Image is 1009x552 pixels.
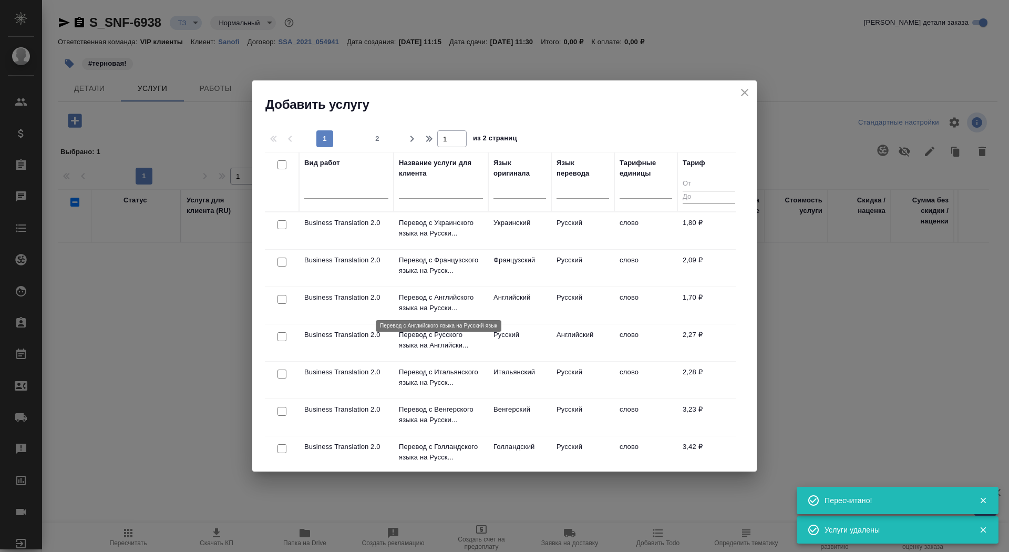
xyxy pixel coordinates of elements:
td: Украинский [488,212,551,249]
td: Английский [551,324,614,361]
p: Business Translation 2.0 [304,292,388,303]
span: 2 [369,134,386,144]
td: Русский [551,436,614,473]
p: Перевод с Английского языка на Русски... [399,292,483,313]
td: Голландский [488,436,551,473]
td: 2,27 ₽ [677,324,740,361]
div: Язык перевода [557,158,609,179]
span: из 2 страниц [473,132,517,147]
input: До [683,191,735,204]
div: Язык оригинала [493,158,546,179]
button: 2 [369,130,386,147]
td: Русский [551,362,614,398]
td: Русский [551,399,614,436]
td: Французский [488,250,551,287]
p: Business Translation 2.0 [304,404,388,415]
td: слово [614,324,677,361]
p: Перевод с Русского языка на Английски... [399,330,483,351]
td: 3,23 ₽ [677,399,740,436]
div: Вид работ [304,158,340,168]
td: 2,09 ₽ [677,250,740,287]
td: Венгерский [488,399,551,436]
td: Итальянский [488,362,551,398]
p: Перевод с Итальянского языка на Русск... [399,367,483,388]
td: слово [614,212,677,249]
td: Английский [488,287,551,324]
button: Закрыть [972,525,994,535]
div: Пересчитано! [825,495,963,506]
td: 1,70 ₽ [677,287,740,324]
td: Русский [488,324,551,361]
td: слово [614,287,677,324]
p: Business Translation 2.0 [304,442,388,452]
div: Тарифные единицы [620,158,672,179]
td: слово [614,250,677,287]
td: Русский [551,212,614,249]
td: слово [614,399,677,436]
td: 3,42 ₽ [677,436,740,473]
input: От [683,178,735,191]
td: слово [614,362,677,398]
td: Русский [551,287,614,324]
button: Закрыть [972,496,994,505]
p: Business Translation 2.0 [304,218,388,228]
td: слово [614,436,677,473]
div: Услуги удалены [825,525,963,535]
div: Название услуги для клиента [399,158,483,179]
p: Перевод с Голландского языка на Русск... [399,442,483,463]
h2: Добавить услугу [265,96,757,113]
div: Тариф [683,158,705,168]
p: Business Translation 2.0 [304,367,388,377]
td: Русский [551,250,614,287]
p: Перевод с Венгерского языка на Русски... [399,404,483,425]
button: close [737,85,753,100]
p: Перевод с Украинского языка на Русски... [399,218,483,239]
td: 1,80 ₽ [677,212,740,249]
p: Business Translation 2.0 [304,255,388,265]
p: Перевод с Французского языка на Русск... [399,255,483,276]
td: 2,28 ₽ [677,362,740,398]
p: Business Translation 2.0 [304,330,388,340]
